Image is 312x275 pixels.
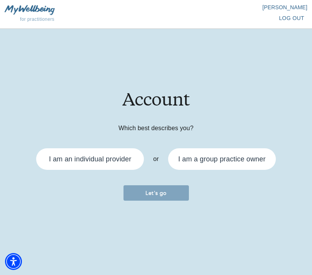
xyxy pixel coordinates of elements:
[279,13,304,23] span: log out
[20,17,55,22] span: for practitioners
[168,148,276,170] div: I am a group practice owner
[36,148,144,170] div: I am an individual provider
[5,253,22,270] div: Accessibility Menu
[276,11,307,25] button: log out
[5,5,55,15] img: MyWellbeing
[153,154,159,164] p: or
[156,3,308,11] p: [PERSON_NAME]
[12,124,300,133] p: Which best describes you?
[178,156,265,163] div: I am a group practice owner
[49,156,131,163] div: I am an individual provider
[12,91,300,124] h1: Account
